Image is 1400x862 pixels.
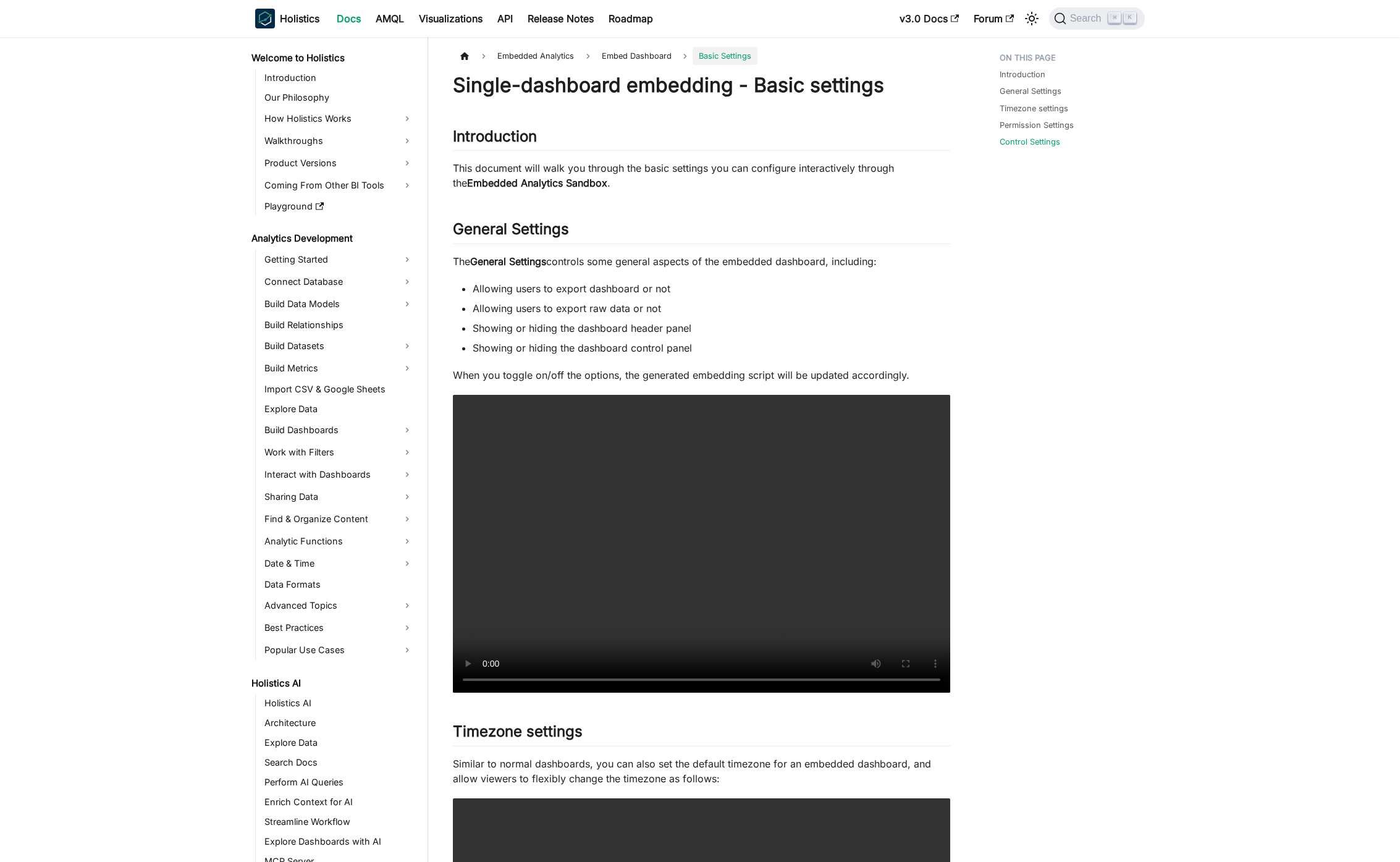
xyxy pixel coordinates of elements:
a: Perform AI Queries [261,774,417,791]
video: Your browser does not support embedding video, but you can . [453,395,950,693]
a: Release Notes [520,9,601,28]
h2: General Settings [453,220,950,243]
nav: Breadcrumbs [453,47,950,65]
a: Search Docs [261,754,417,771]
span: Embedded Analytics [491,47,580,65]
a: Explore Data [261,734,417,751]
a: Enrich Context for AI [261,793,417,811]
p: The controls some general aspects of the embedded dashboard, including: [453,254,950,269]
a: Analytics Development [248,230,417,247]
h2: Introduction [453,127,950,151]
a: Advanced Topics [261,596,417,615]
h2: Timezone settings [453,722,950,746]
a: Explore Data [261,400,417,418]
a: Interact with Dashboards [261,465,417,484]
li: Showing or hiding the dashboard header panel [473,321,950,336]
a: Analytic Functions [261,531,417,551]
a: Walkthroughs [261,131,417,151]
a: Import CSV & Google Sheets [261,381,417,398]
a: Forum [966,9,1021,28]
a: Build Datasets [261,336,417,356]
a: Our Philosophy [261,89,417,106]
a: Timezone settings [1000,103,1068,114]
a: Build Metrics [261,358,417,378]
a: Holistics AI [248,675,417,692]
span: Basic Settings [693,47,757,65]
a: Work with Filters [261,442,417,462]
a: Permission Settings [1000,119,1074,131]
a: Embed Dashboard [596,47,678,65]
a: Home page [453,47,476,65]
a: Streamline Workflow [261,813,417,830]
nav: Docs sidebar [243,37,428,862]
a: Explore Dashboards with AI [261,833,417,850]
a: Best Practices [261,618,417,638]
b: Holistics [280,11,319,26]
a: Build Relationships [261,316,417,334]
a: Date & Time [261,554,417,573]
li: Allowing users to export dashboard or not [473,281,950,296]
a: Welcome to Holistics [248,49,417,67]
li: Allowing users to export raw data or not [473,301,950,316]
strong: General Settings [470,255,546,268]
a: Holistics AI [261,695,417,712]
li: Showing or hiding the dashboard control panel [473,340,950,355]
a: Coming From Other BI Tools [261,175,417,195]
kbd: ⌘ [1108,12,1121,23]
a: Introduction [1000,69,1045,80]
strong: Embedded Analytics Sandbox [467,177,607,189]
kbd: K [1124,12,1136,23]
a: Data Formats [261,576,417,593]
a: API [490,9,520,28]
a: How Holistics Works [261,109,417,129]
a: Visualizations [411,9,490,28]
a: Introduction [261,69,417,87]
a: Architecture [261,714,417,732]
a: HolisticsHolistics [255,9,319,28]
a: Connect Database [261,272,417,292]
p: This document will walk you through the basic settings you can configure interactively through the . [453,161,950,190]
button: Switch between dark and light mode (currently light mode) [1022,9,1042,28]
button: Search (Command+K) [1049,7,1145,30]
p: Similar to normal dashboards, you can also set the default timezone for an embedded dashboard, an... [453,756,950,786]
span: Search [1066,13,1109,24]
a: Roadmap [601,9,660,28]
span: Embed Dashboard [602,51,672,61]
a: Build Dashboards [261,420,417,440]
a: Build Data Models [261,294,417,314]
a: AMQL [368,9,411,28]
a: Find & Organize Content [261,509,417,529]
a: Playground [261,198,417,215]
a: Sharing Data [261,487,417,507]
a: General Settings [1000,85,1061,97]
a: Getting Started [261,250,417,269]
a: Product Versions [261,153,417,173]
img: Holistics [255,9,275,28]
a: Popular Use Cases [261,640,417,660]
h1: Single-dashboard embedding - Basic settings [453,73,950,98]
a: Docs [329,9,368,28]
a: Control Settings [1000,136,1060,148]
a: v3.0 Docs [892,9,966,28]
p: When you toggle on/off the options, the generated embedding script will be updated accordingly. [453,368,950,382]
